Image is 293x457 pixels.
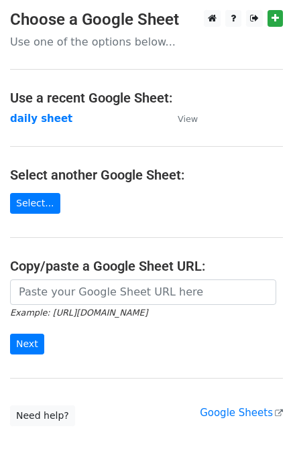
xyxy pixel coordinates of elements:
[164,113,198,125] a: View
[10,35,283,49] p: Use one of the options below...
[10,193,60,214] a: Select...
[178,114,198,124] small: View
[10,167,283,183] h4: Select another Google Sheet:
[10,258,283,274] h4: Copy/paste a Google Sheet URL:
[10,334,44,354] input: Next
[10,405,75,426] a: Need help?
[10,308,148,318] small: Example: [URL][DOMAIN_NAME]
[10,90,283,106] h4: Use a recent Google Sheet:
[10,10,283,29] h3: Choose a Google Sheet
[200,407,283,419] a: Google Sheets
[10,279,276,305] input: Paste your Google Sheet URL here
[10,113,72,125] a: daily sheet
